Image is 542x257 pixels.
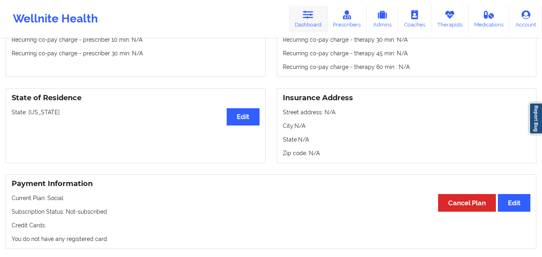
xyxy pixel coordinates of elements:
[12,235,530,243] p: You do not have any registered card
[283,36,531,44] p: Recurring co-pay charge - therapy 30 min : N/A
[289,6,327,32] a: Dashboard
[529,103,542,134] a: Report Bug
[12,36,260,44] p: Recurring co-pay charge - prescriber 10 min : N/A
[431,6,469,32] a: Therapists
[12,221,530,229] p: Credit Cards:
[227,108,259,125] button: Edit
[469,6,510,32] a: Medications
[283,63,531,71] p: Recurring co-pay charge - therapy 60 min : N/A
[283,149,531,157] p: Zip code: N/A
[283,93,531,103] h3: Insurance Address
[327,6,367,32] a: Prescribers
[12,194,530,202] p: Current Plan: Social
[283,49,531,57] p: Recurring co-pay charge - therapy 45 min : N/A
[438,194,496,211] button: Cancel Plan
[398,6,431,32] a: Coaches
[510,6,542,32] a: Account
[12,93,260,103] h3: State of Residence
[283,108,531,116] p: Street address: N/A
[12,208,530,216] p: Subscription Status: Not-subscribed
[367,6,398,32] a: Admins
[498,194,530,211] button: Edit
[12,108,260,116] p: State: [US_STATE]
[283,136,531,144] p: State: N/A
[283,122,531,130] p: City: N/A
[12,179,530,188] h3: Payment Information
[12,49,260,57] p: Recurring co-pay charge - prescriber 30 min : N/A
